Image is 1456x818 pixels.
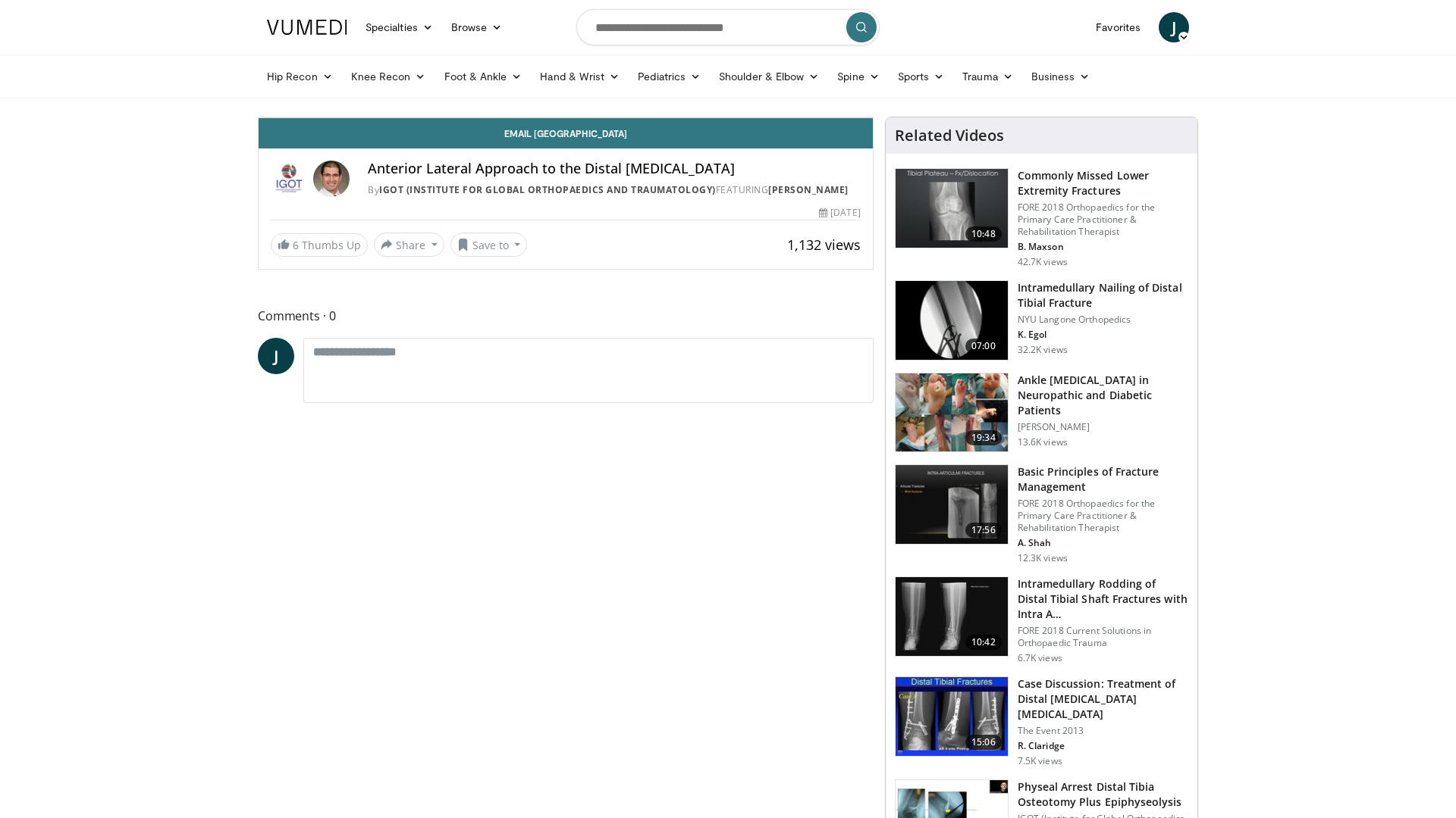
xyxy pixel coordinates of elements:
[267,20,347,35] img: VuMedi Logo
[896,169,1008,248] img: 4aa379b6-386c-4fb5-93ee-de5617843a87.150x105_q85_crop-smart_upscale.jpg
[342,61,435,92] a: Knee Recon
[895,126,1004,145] h4: Related Videos
[356,12,442,42] a: Specialties
[965,635,1002,650] span: 10:42
[965,735,1002,750] span: 15:06
[379,183,716,196] a: IGOT (Institute for Global Orthopaedics and Traumatology)
[819,206,860,220] div: [DATE]
[1018,464,1188,495] h3: Basic Principles of Fracture Management
[895,464,1188,564] a: 17:56 Basic Principles of Fracture Management FORE 2018 Orthopaedics for the Primary Care Practit...
[953,61,1022,92] a: Trauma
[258,338,294,374] a: J
[531,61,629,92] a: Hand & Wrist
[895,280,1188,361] a: 07:00 Intramedullary Nailing of Distal Tibial Fracture NYU Langone Orthopedics K. Egol 32.2K views
[1018,201,1188,238] p: FORE 2018 Orthopaedics for the Primary Care Practitioner & Rehabilitation Therapist
[1018,676,1188,722] h3: Case Discussion: Treatment of Distal [MEDICAL_DATA] [MEDICAL_DATA]
[258,61,342,92] a: Hip Recon
[1087,12,1150,42] a: Favorites
[259,118,873,148] a: Email [GEOGRAPHIC_DATA]
[895,576,1188,664] a: 10:42 Intramedullary Rodding of Distal Tibial Shaft Fractures with Intra A… FORE 2018 Current Sol...
[895,676,1188,767] a: 15:06 Case Discussion: Treatment of Distal [MEDICAL_DATA] [MEDICAL_DATA] The Event 2013 R. Clarid...
[374,233,444,257] button: Share
[828,61,888,92] a: Spine
[1018,314,1188,326] p: NYU Langone Orthopedics
[1018,740,1188,752] p: R. Claridge
[313,161,350,197] img: Avatar
[895,373,1188,453] a: 19:34 Ankle [MEDICAL_DATA] in Neuropathic and Diabetic Patients [PERSON_NAME] 13.6K views
[271,233,368,257] a: 6 Thumbs Up
[768,183,849,196] a: [PERSON_NAME]
[896,373,1008,452] img: 553c0fcc-025f-46a8-abd3-2bc504dbb95e.150x105_q85_crop-smart_upscale.jpg
[896,281,1008,360] img: Egol_IM_1.png.150x105_q85_crop-smart_upscale.jpg
[442,12,512,42] a: Browse
[965,523,1002,538] span: 17:56
[1018,256,1068,268] p: 42.7K views
[1018,552,1068,564] p: 12.3K views
[1018,755,1062,767] p: 7.5K views
[576,9,880,45] input: Search topics, interventions
[1022,61,1100,92] a: Business
[710,61,828,92] a: Shoulder & Elbow
[293,238,299,252] span: 6
[435,61,532,92] a: Foot & Ankle
[450,233,528,257] button: Save to
[271,161,307,197] img: IGOT (Institute for Global Orthopaedics and Traumatology)
[896,577,1008,656] img: 92e15c60-1a23-4c94-9703-c1e6f63947b4.150x105_q85_crop-smart_upscale.jpg
[258,306,874,326] span: Comments 0
[1018,498,1188,534] p: FORE 2018 Orthopaedics for the Primary Care Practitioner & Rehabilitation Therapist
[1018,576,1188,622] h3: Intramedullary Rodding of Distal Tibial Shaft Fractures with Intra A…
[1018,652,1062,664] p: 6.7K views
[896,677,1008,756] img: d9ea571f-fcf8-4719-8195-8bfd3a7c35dc.150x105_q85_crop-smart_upscale.jpg
[965,226,1002,242] span: 10:48
[895,168,1188,268] a: 10:48 Commonly Missed Lower Extremity Fractures FORE 2018 Orthopaedics for the Primary Care Pract...
[368,161,861,177] h4: Anterior Lateral Approach to the Distal [MEDICAL_DATA]
[1159,12,1189,42] a: J
[787,236,861,254] span: 1,132 views
[1018,537,1188,549] p: A. Shah
[1018,280,1188,311] h3: Intramedullary Nailing of Distal Tibial Fracture
[1018,168,1188,198] h3: Commonly Missed Lower Extremity Fractures
[1018,329,1188,341] p: K. Egol
[1018,436,1068,448] p: 13.6K views
[896,465,1008,544] img: bc1996f8-a33c-46db-95f7-836c2427973f.150x105_q85_crop-smart_upscale.jpg
[368,183,861,197] div: By FEATURING
[889,61,954,92] a: Sports
[1018,625,1188,649] p: FORE 2018 Current Solutions in Orthopaedic Trauma
[629,61,710,92] a: Pediatrics
[1018,344,1068,356] p: 32.2K views
[1018,725,1188,737] p: The Event 2013
[1018,241,1188,253] p: B. Maxson
[1018,373,1188,418] h3: Ankle [MEDICAL_DATA] in Neuropathic and Diabetic Patients
[1018,779,1188,810] h3: Physeal Arrest Distal Tibia Osteotomy Plus Epiphyseolysis
[1018,421,1188,433] p: [PERSON_NAME]
[965,339,1002,354] span: 07:00
[965,430,1002,445] span: 19:34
